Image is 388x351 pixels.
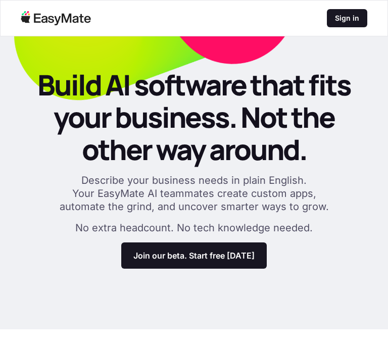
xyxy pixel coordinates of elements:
[75,221,313,234] p: No extra headcount. No tech knowledge needed.
[53,174,335,213] p: Describe your business needs in plain English. Your EasyMate AI teammates create custom apps, aut...
[133,250,255,261] p: Join our beta. Start free [DATE]
[121,242,267,269] a: Join our beta. Start free [DATE]
[335,13,359,23] p: Sign in
[327,9,367,27] a: Sign in
[20,69,368,166] p: Build AI software that fits your business. Not the other way around.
